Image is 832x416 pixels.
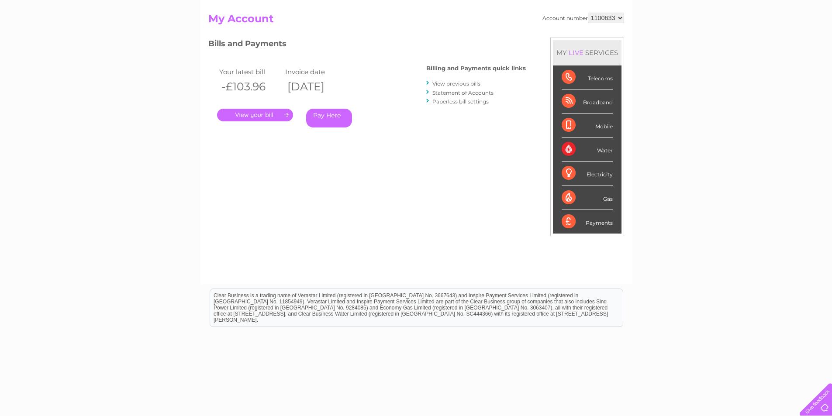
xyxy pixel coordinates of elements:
[217,78,283,96] th: -£103.96
[562,186,613,210] div: Gas
[208,13,624,29] h2: My Account
[217,66,283,78] td: Your latest bill
[283,66,349,78] td: Invoice date
[283,78,349,96] th: [DATE]
[553,40,621,65] div: MY SERVICES
[562,210,613,234] div: Payments
[432,98,489,105] a: Paperless bill settings
[562,113,613,138] div: Mobile
[700,37,719,44] a: Energy
[756,37,769,44] a: Blog
[29,23,74,49] img: logo.png
[774,37,795,44] a: Contact
[803,37,824,44] a: Log out
[567,48,585,57] div: LIVE
[562,65,613,89] div: Telecoms
[725,37,751,44] a: Telecoms
[208,38,526,53] h3: Bills and Payments
[562,89,613,113] div: Broadband
[217,109,293,121] a: .
[562,138,613,162] div: Water
[678,37,695,44] a: Water
[432,80,480,87] a: View previous bills
[306,109,352,127] a: Pay Here
[562,162,613,186] div: Electricity
[667,4,728,15] a: 0333 014 3131
[426,65,526,72] h4: Billing and Payments quick links
[542,13,624,23] div: Account number
[432,89,494,96] a: Statement of Accounts
[210,5,623,42] div: Clear Business is a trading name of Verastar Limited (registered in [GEOGRAPHIC_DATA] No. 3667643...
